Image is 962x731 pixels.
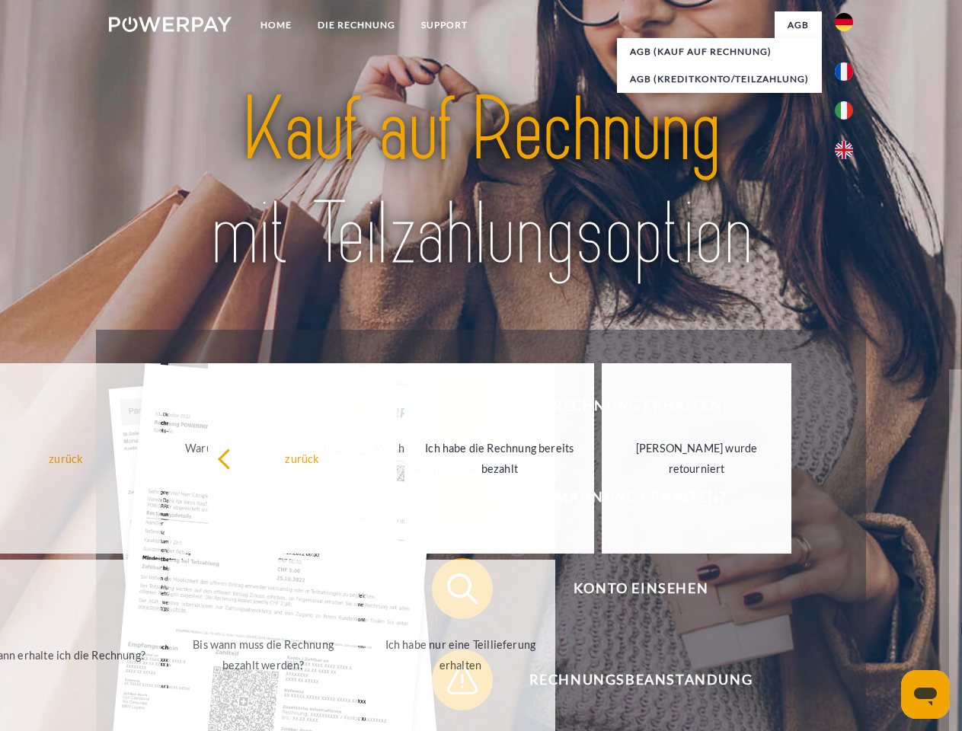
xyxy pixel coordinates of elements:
[414,438,585,479] div: Ich habe die Rechnung bereits bezahlt
[835,141,853,159] img: en
[432,558,828,619] button: Konto einsehen
[177,438,349,479] div: Warum habe ich eine Rechnung erhalten?
[611,438,782,479] div: [PERSON_NAME] wurde retourniert
[775,11,822,39] a: agb
[109,17,232,32] img: logo-powerpay-white.svg
[432,650,828,710] button: Rechnungsbeanstandung
[248,11,305,39] a: Home
[835,13,853,31] img: de
[901,670,950,719] iframe: Schaltfläche zum Öffnen des Messaging-Fensters
[305,11,408,39] a: DIE RECHNUNG
[375,634,546,675] div: Ich habe nur eine Teillieferung erhalten
[177,634,349,675] div: Bis wann muss die Rechnung bezahlt werden?
[145,73,817,292] img: title-powerpay_de.svg
[454,650,827,710] span: Rechnungsbeanstandung
[835,62,853,81] img: fr
[408,11,481,39] a: SUPPORT
[617,65,822,93] a: AGB (Kreditkonto/Teilzahlung)
[617,38,822,65] a: AGB (Kauf auf Rechnung)
[454,558,827,619] span: Konto einsehen
[835,101,853,120] img: it
[217,448,388,468] div: zurück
